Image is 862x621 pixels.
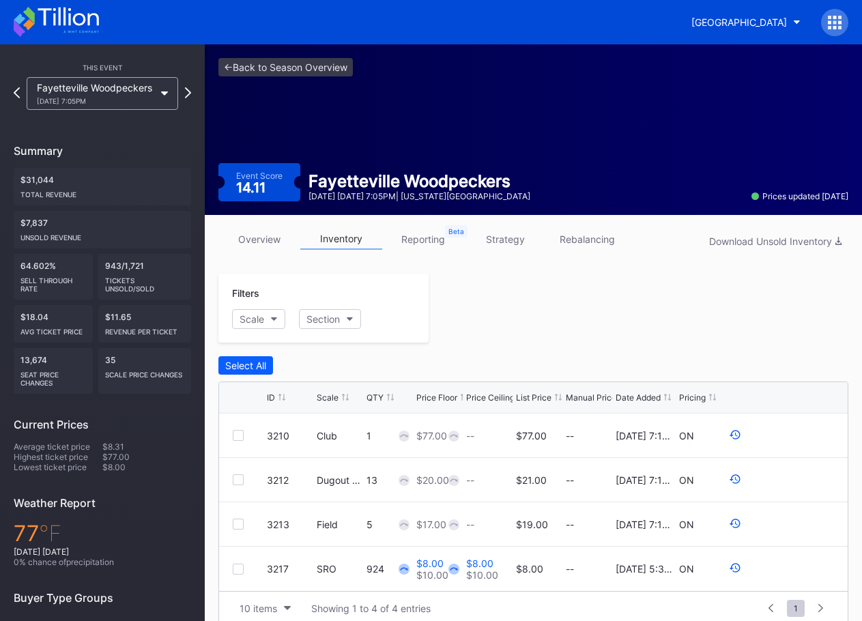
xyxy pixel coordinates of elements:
a: strategy [464,229,546,250]
div: $77.00 [102,452,191,462]
div: 13 [367,474,413,486]
div: ON [679,474,694,486]
div: [DATE] 7:05PM [37,97,154,105]
div: Weather Report [14,496,191,510]
div: ON [679,430,694,442]
div: Summary [14,144,191,158]
a: inventory [300,229,382,250]
div: Buyer Type Groups [14,591,191,605]
div: -- [566,474,612,486]
div: 35 [98,348,191,394]
div: Price Floor [416,392,457,403]
div: ON [679,519,694,530]
div: Revenue per ticket [105,322,184,336]
div: List Price [516,392,551,403]
a: reporting [382,229,464,250]
div: Total Revenue [20,185,184,199]
button: [GEOGRAPHIC_DATA] [681,10,811,35]
div: Select All [225,360,266,371]
div: $21.00 [516,474,547,486]
span: 1 [787,600,805,617]
div: 3213 [267,519,313,530]
div: [DATE] [DATE] 7:05PM | [US_STATE][GEOGRAPHIC_DATA] [308,191,530,201]
div: -- [466,474,474,486]
div: 0 % chance of precipitation [14,557,191,567]
div: 13,674 [14,348,93,394]
div: $19.00 [516,519,548,530]
div: This Event [14,63,191,72]
div: Tickets Unsold/Sold [105,271,184,293]
div: $31,044 [14,168,191,205]
div: [GEOGRAPHIC_DATA] [691,16,787,28]
div: Avg ticket price [20,322,86,336]
div: 924 [367,563,413,575]
div: 77 [14,520,191,547]
div: ON [679,563,694,575]
div: 3210 [267,430,313,442]
div: Club [317,430,337,442]
div: $11.65 [98,305,191,343]
div: -- [566,519,612,530]
div: $7,837 [14,211,191,248]
a: overview [218,229,300,250]
div: $10.00 [466,569,498,581]
a: <-Back to Season Overview [218,58,353,76]
div: $17.00 [416,519,446,530]
div: $18.04 [14,305,93,343]
button: 10 items [233,599,298,618]
div: $8.00 [102,462,191,472]
div: Current Prices [14,418,191,431]
div: seat price changes [20,365,86,387]
div: $8.31 [102,442,191,452]
div: $8.00 [516,563,543,575]
div: 1 [367,430,413,442]
div: $8.00 [416,558,448,569]
div: Prices updated [DATE] [751,191,848,201]
button: Select All [218,356,273,375]
div: Showing 1 to 4 of 4 entries [311,603,431,614]
div: Download Unsold Inventory [709,235,842,247]
div: $10.00 [416,569,448,581]
div: [DATE] [DATE] [14,547,191,557]
button: Download Unsold Inventory [702,232,848,250]
div: $8.00 [466,558,498,569]
div: 14.11 [236,181,269,194]
div: [DATE] 5:38PM [616,563,676,575]
div: 943/1,721 [98,254,191,300]
button: Scale [232,309,285,329]
div: $20.00 [416,474,449,486]
div: 10 items [240,603,277,614]
div: Date Added [616,392,661,403]
div: Fayetteville Woodpeckers [37,82,154,105]
div: [DATE] 7:19PM [616,430,676,442]
div: Manual Price [566,392,616,403]
span: ℉ [39,520,61,547]
div: Lowest ticket price [14,462,102,472]
div: Filters [232,287,415,299]
a: rebalancing [546,229,628,250]
div: 3217 [267,563,313,575]
div: $77.00 [516,430,547,442]
button: Section [299,309,361,329]
div: scale price changes [105,365,184,379]
div: Scale [240,313,264,325]
div: Section [306,313,340,325]
div: [DATE] 7:19PM [616,474,676,486]
div: [DATE] 7:19PM [616,519,676,530]
div: SRO [317,563,336,575]
div: Unsold Revenue [20,228,184,242]
div: -- [566,563,612,575]
div: Pricing [679,392,706,403]
div: -- [566,430,612,442]
div: QTY [367,392,384,403]
div: -- [466,519,474,530]
div: 64.602% [14,254,93,300]
div: Price Ceiling [466,392,515,403]
div: Sell Through Rate [20,271,86,293]
div: Dugout Box [317,474,363,486]
div: Fayetteville Woodpeckers [308,171,530,191]
div: Scale [317,392,339,403]
div: -- [466,430,474,442]
div: Average ticket price [14,442,102,452]
div: ID [267,392,275,403]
